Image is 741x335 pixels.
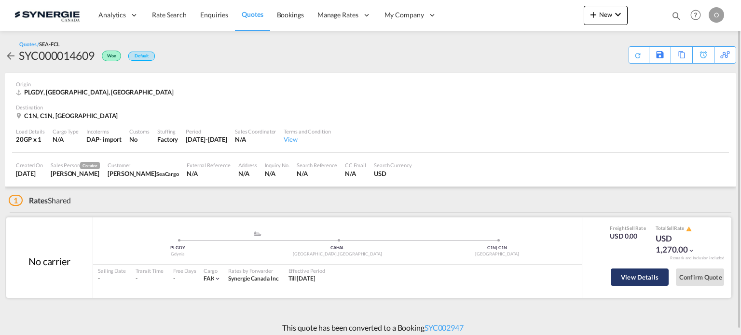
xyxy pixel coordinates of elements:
[345,161,366,169] div: CC Email
[425,323,464,332] a: SYC002947
[186,135,227,144] div: 8 Oct 2025
[588,11,624,18] span: New
[656,225,704,232] div: Total Rate
[634,47,644,59] div: Quote PDF is not available at this time
[136,267,164,274] div: Transit Time
[649,47,671,63] div: Save As Template
[242,10,263,18] span: Quotes
[51,161,100,169] div: Sales Person
[252,231,263,236] md-icon: assets/icons/custom/ship-fill.svg
[709,7,724,23] div: O
[277,322,464,333] p: This quote has been converted to a Booking
[284,135,330,144] div: View
[656,233,704,256] div: USD 1,270.00
[28,255,70,268] div: No carrier
[39,41,59,47] span: SEA-FCL
[627,225,635,231] span: Sell
[19,40,60,48] div: Quotes /SEA-FCL
[204,267,221,274] div: Cargo
[187,169,231,178] div: N/A
[16,169,43,178] div: 8 Sep 2025
[98,275,126,283] div: -
[187,161,231,169] div: External Reference
[297,161,337,169] div: Search Reference
[487,245,497,250] span: C1N
[634,51,642,59] md-icon: icon-refresh
[417,251,577,257] div: [GEOGRAPHIC_DATA]
[345,169,366,178] div: N/A
[204,275,215,282] span: FAK
[16,80,725,88] div: Origin
[496,245,497,250] span: |
[16,161,43,169] div: Created On
[51,169,100,178] div: Pablo Gomez Saldarriaga
[611,268,669,286] button: View Details
[5,50,16,62] md-icon: icon-arrow-left
[24,88,174,96] span: PLGDY, [GEOGRAPHIC_DATA], [GEOGRAPHIC_DATA]
[258,251,417,257] div: [GEOGRAPHIC_DATA], [GEOGRAPHIC_DATA]
[157,135,178,144] div: Factory Stuffing
[610,225,646,231] div: Freight Rate
[9,195,71,206] div: Shared
[107,53,119,62] span: Won
[129,128,150,135] div: Customs
[19,48,95,63] div: SYC000014609
[129,135,150,144] div: No
[98,245,258,251] div: PLGDY
[86,135,99,144] div: DAP
[687,7,704,23] span: Help
[29,196,48,205] span: Rates
[235,128,276,135] div: Sales Coordinator
[277,11,304,19] span: Bookings
[676,268,724,286] button: Confirm Quote
[186,128,227,135] div: Period
[16,135,45,144] div: 20GP x 1
[228,267,278,274] div: Rates by Forwarder
[238,169,257,178] div: N/A
[98,10,126,20] span: Analytics
[663,255,731,261] div: Remark and Inclusion included
[288,275,316,282] span: Till [DATE]
[108,161,179,169] div: Customer
[173,267,196,274] div: Free Days
[99,135,122,144] div: - import
[173,275,175,283] div: -
[98,267,126,274] div: Sailing Date
[9,195,23,206] span: 1
[136,275,164,283] div: -
[53,128,79,135] div: Cargo Type
[156,171,179,177] span: SeaCargo
[98,251,258,257] div: Gdynia
[80,162,100,169] span: Creator
[14,4,80,26] img: 1f56c880d42311ef80fc7dca854c8e59.png
[200,11,228,19] span: Enquiries
[95,48,123,63] div: Won
[685,225,692,232] button: icon-alert
[86,128,122,135] div: Incoterms
[16,111,120,120] div: C1N, C1N, Canada
[5,48,19,63] div: icon-arrow-left
[265,169,289,178] div: N/A
[16,104,725,111] div: Destination
[317,10,358,20] span: Manage Rates
[16,128,45,135] div: Load Details
[374,161,412,169] div: Search Currency
[610,231,646,241] div: USD 0.00
[667,225,674,231] span: Sell
[384,10,424,20] span: My Company
[686,226,692,232] md-icon: icon-alert
[265,161,289,169] div: Inquiry No.
[687,7,709,24] div: Help
[374,169,412,178] div: USD
[612,9,624,20] md-icon: icon-chevron-down
[284,128,330,135] div: Terms and Condition
[228,275,278,283] div: Synergie Canada Inc
[152,11,187,19] span: Rate Search
[671,11,682,25] div: icon-magnify
[297,169,337,178] div: N/A
[235,135,276,144] div: N/A
[53,135,79,144] div: N/A
[238,161,257,169] div: Address
[688,247,695,254] md-icon: icon-chevron-down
